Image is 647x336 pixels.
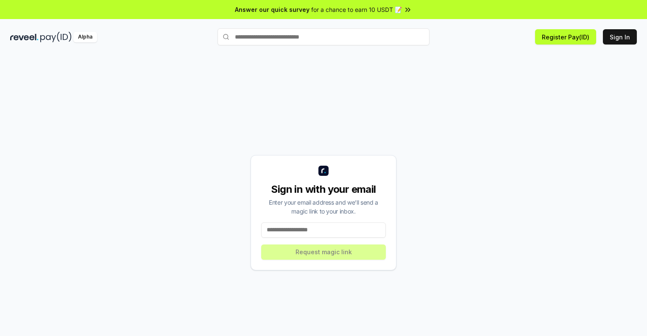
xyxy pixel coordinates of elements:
div: Sign in with your email [261,183,386,196]
span: Answer our quick survey [235,5,310,14]
img: logo_small [318,166,329,176]
div: Enter your email address and we’ll send a magic link to your inbox. [261,198,386,216]
img: pay_id [40,32,72,42]
button: Register Pay(ID) [535,29,596,44]
img: reveel_dark [10,32,39,42]
span: for a chance to earn 10 USDT 📝 [311,5,402,14]
button: Sign In [603,29,637,44]
div: Alpha [73,32,97,42]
